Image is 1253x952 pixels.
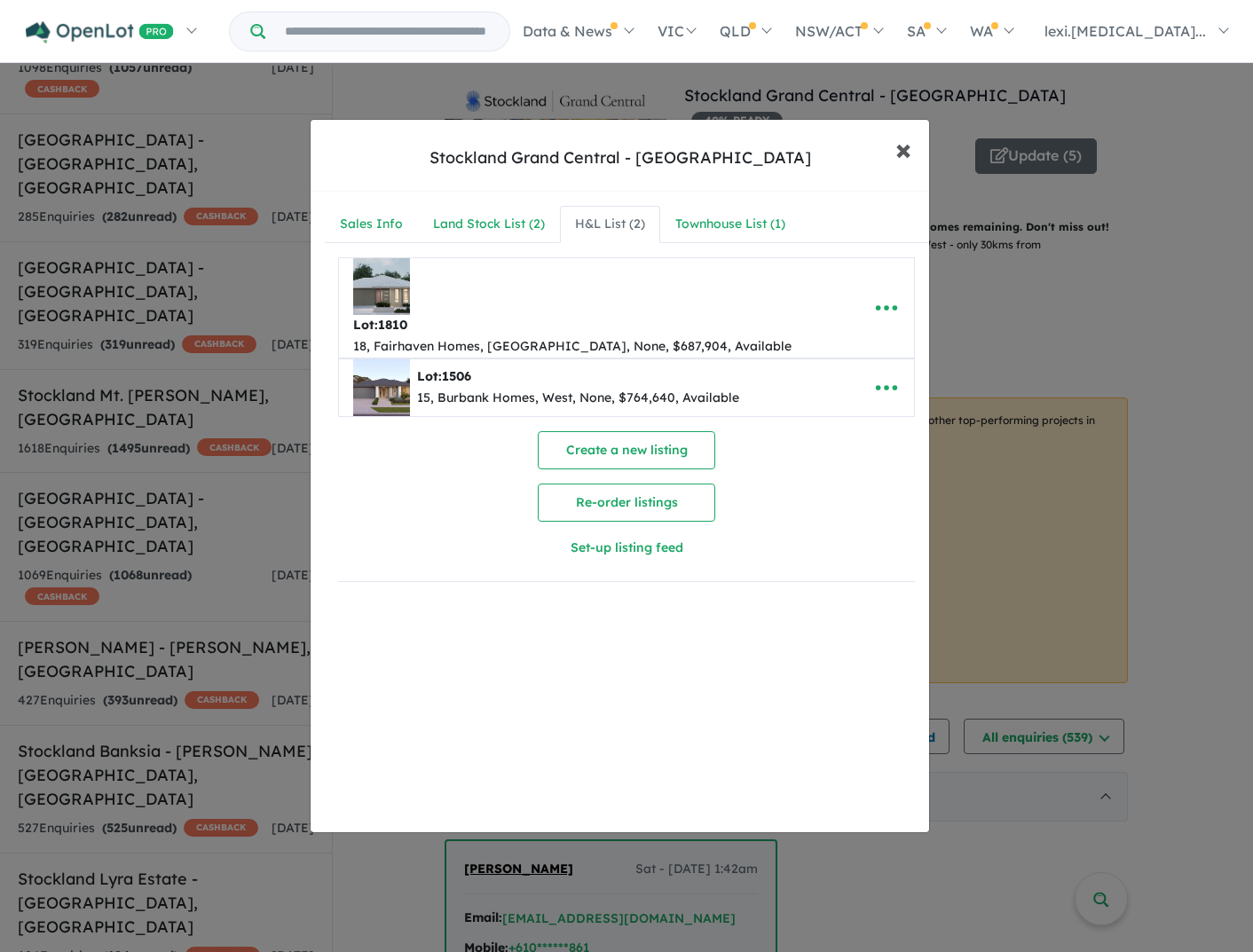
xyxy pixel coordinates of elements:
button: Re-order listings [538,484,715,522]
b: Lot: [417,368,471,384]
b: Lot: [353,317,407,333]
button: Create a new listing [538,431,715,469]
input: Try estate name, suburb, builder or developer [269,12,506,51]
div: 18, Fairhaven Homes, [GEOGRAPHIC_DATA], None, $687,904, Available [353,336,792,358]
img: Stockland%20Grand%20Central%20-%20Tarneit%20-%20Lot%201506___1758498227.jpg [353,359,410,416]
span: × [895,130,911,168]
span: 1810 [378,317,407,333]
div: 15, Burbank Homes, West, None, $764,640, Available [417,388,739,409]
span: 1506 [442,368,471,384]
div: H&L List ( 2 ) [575,214,645,235]
img: Stockland%20Grand%20Central%20-%20Tarneit%20-%20Lot%201810___1758498019.jpg [353,258,410,315]
div: Sales Info [340,214,403,235]
button: Set-up listing feed [483,529,771,567]
div: Townhouse List ( 1 ) [675,214,785,235]
div: Stockland Grand Central - [GEOGRAPHIC_DATA] [429,146,811,169]
img: Openlot PRO Logo White [26,21,174,43]
div: Land Stock List ( 2 ) [433,214,545,235]
span: lexi.[MEDICAL_DATA]... [1044,22,1206,40]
